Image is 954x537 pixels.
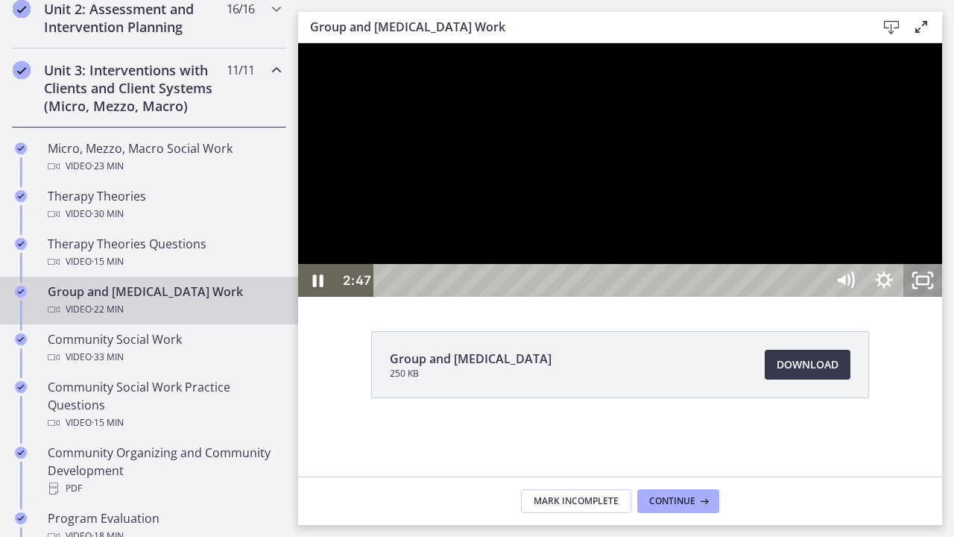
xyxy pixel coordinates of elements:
[605,221,644,254] button: Unfullscreen
[534,495,619,507] span: Mark Incomplete
[48,414,280,432] div: Video
[92,157,124,175] span: · 23 min
[92,414,124,432] span: · 15 min
[48,283,280,318] div: Group and [MEDICAL_DATA] Work
[15,447,27,459] i: Completed
[390,368,552,380] span: 250 KB
[92,348,124,366] span: · 33 min
[48,348,280,366] div: Video
[13,61,31,79] i: Completed
[765,350,850,380] a: Download
[92,205,124,223] span: · 30 min
[48,235,280,271] div: Therapy Theories Questions
[15,286,27,298] i: Completed
[227,61,254,79] span: 11 / 11
[15,333,27,345] i: Completed
[390,350,552,368] span: Group and [MEDICAL_DATA]
[310,18,853,36] h3: Group and [MEDICAL_DATA] Work
[528,221,566,254] button: Mute
[15,512,27,524] i: Completed
[48,187,280,223] div: Therapy Theories
[15,190,27,202] i: Completed
[15,381,27,393] i: Completed
[92,253,124,271] span: · 15 min
[48,139,280,175] div: Micro, Mezzo, Macro Social Work
[15,142,27,154] i: Completed
[48,205,280,223] div: Video
[48,330,280,366] div: Community Social Work
[92,301,124,318] span: · 22 min
[15,238,27,250] i: Completed
[566,221,605,254] button: Show settings menu
[48,378,280,432] div: Community Social Work Practice Questions
[48,157,280,175] div: Video
[637,489,719,513] button: Continue
[48,253,280,271] div: Video
[777,356,838,374] span: Download
[298,43,942,297] iframe: Video Lesson
[48,301,280,318] div: Video
[44,61,226,115] h2: Unit 3: Interventions with Clients and Client Systems (Micro, Mezzo, Macro)
[48,480,280,497] div: PDF
[649,495,695,507] span: Continue
[48,444,280,497] div: Community Organizing and Community Development
[521,489,631,513] button: Mark Incomplete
